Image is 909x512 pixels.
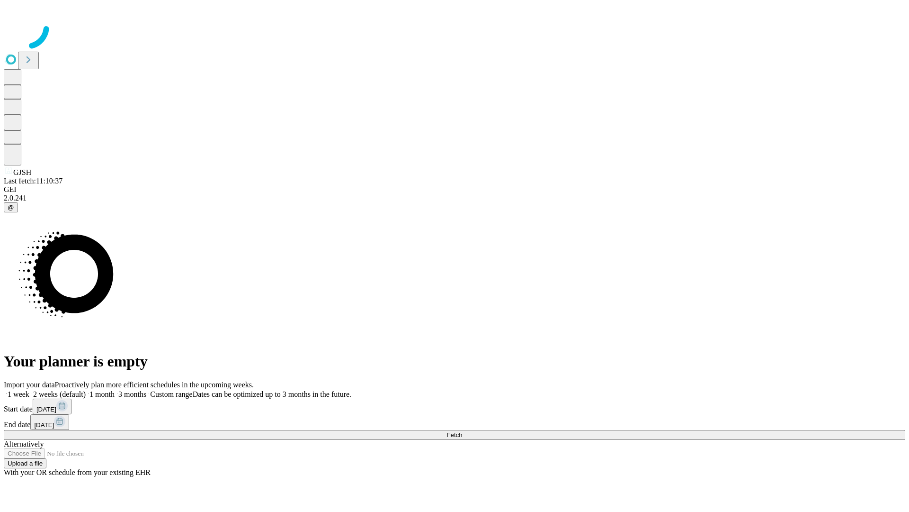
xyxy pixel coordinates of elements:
[4,430,905,440] button: Fetch
[4,458,46,468] button: Upload a file
[4,399,905,414] div: Start date
[8,390,29,398] span: 1 week
[118,390,146,398] span: 3 months
[4,468,151,476] span: With your OR schedule from your existing EHR
[89,390,115,398] span: 1 month
[193,390,351,398] span: Dates can be optimized up to 3 months in the future.
[33,390,86,398] span: 2 weeks (default)
[55,381,254,389] span: Proactively plan more efficient schedules in the upcoming weeks.
[30,414,69,430] button: [DATE]
[4,202,18,212] button: @
[4,440,44,448] span: Alternatively
[33,399,71,414] button: [DATE]
[4,414,905,430] div: End date
[13,168,31,176] span: GJSH
[34,421,54,429] span: [DATE]
[4,353,905,370] h1: Your planner is empty
[8,204,14,211] span: @
[4,194,905,202] div: 2.0.241
[150,390,192,398] span: Custom range
[4,185,905,194] div: GEI
[446,431,462,439] span: Fetch
[4,177,62,185] span: Last fetch: 11:10:37
[4,381,55,389] span: Import your data
[36,406,56,413] span: [DATE]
